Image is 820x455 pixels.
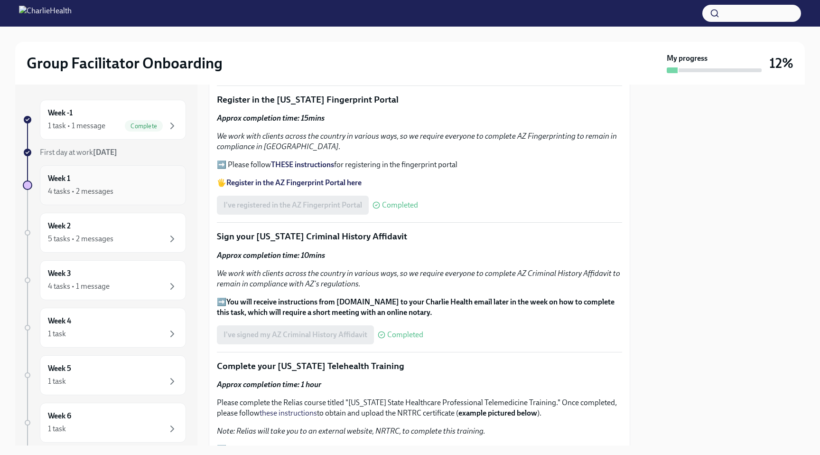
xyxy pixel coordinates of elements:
span: Completed [387,331,423,339]
em: We work with clients across the country in various ways, so we require everyone to complete AZ Fi... [217,132,617,151]
a: Week 51 task [23,355,186,395]
div: 4 tasks • 2 messages [48,186,113,197]
a: Week 61 task [23,403,186,443]
img: CharlieHealth [19,6,72,21]
a: Week 25 tasks • 2 messages [23,213,186,253]
div: 5 tasks • 2 messages [48,234,113,244]
h2: Group Facilitator Onboarding [27,54,223,73]
div: 1 task • 1 message [48,121,105,131]
h6: Week 2 [48,221,71,231]
div: 1 task [48,376,66,387]
em: Note: Relias will take you to an external website, NRTRC, to complete this training. [217,427,485,436]
a: First day at work[DATE] [23,147,186,158]
p: 🖐️ [217,178,622,188]
em: We work with clients across the country in various ways, so we require everyone to complete AZ Cr... [217,269,620,288]
h6: Week 3 [48,268,71,279]
span: First day at work [40,148,117,157]
a: these instructions [260,408,317,417]
h3: 12% [769,55,793,72]
a: Week -11 task • 1 messageComplete [23,100,186,140]
p: ➡️ [217,297,622,318]
h6: Week 6 [48,411,71,421]
span: Completed [382,201,418,209]
h6: Week 4 [48,316,71,326]
h6: Week 1 [48,173,70,184]
strong: My progress [667,53,708,64]
strong: Approx completion time: 15mins [217,114,325,123]
strong: example pictured below [458,408,537,417]
a: Week 14 tasks • 2 messages [23,165,186,205]
p: Register in the [US_STATE] Fingerprint Portal [217,94,622,106]
p: Please complete the Relias course titled "[US_STATE] State Healthcare Professional Telemedicine T... [217,398,622,418]
strong: Approx completion time: 10mins [217,251,325,260]
div: 1 task [48,424,66,434]
a: Week 41 task [23,308,186,348]
h6: Week 5 [48,363,71,374]
p: Sign your [US_STATE] Criminal History Affidavit [217,230,622,243]
strong: You will receive instructions from [DOMAIN_NAME] to your Charlie Health email later in the week o... [217,297,615,317]
a: Week 34 tasks • 1 message [23,260,186,300]
strong: [DATE] [93,148,117,157]
p: ➡️ Please follow for registering in the fingerprint portal [217,160,622,170]
strong: Approx completion time: 1 hour [217,380,321,389]
div: 1 task [48,329,66,339]
div: 4 tasks • 1 message [48,281,110,292]
a: Register in the AZ Fingerprint Portal here [226,178,362,187]
p: Complete your [US_STATE] Telehealth Training [217,360,622,372]
h6: Week -1 [48,108,73,118]
span: Complete [125,123,163,130]
a: HERE [226,445,245,454]
a: THESE instructions [271,160,334,169]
